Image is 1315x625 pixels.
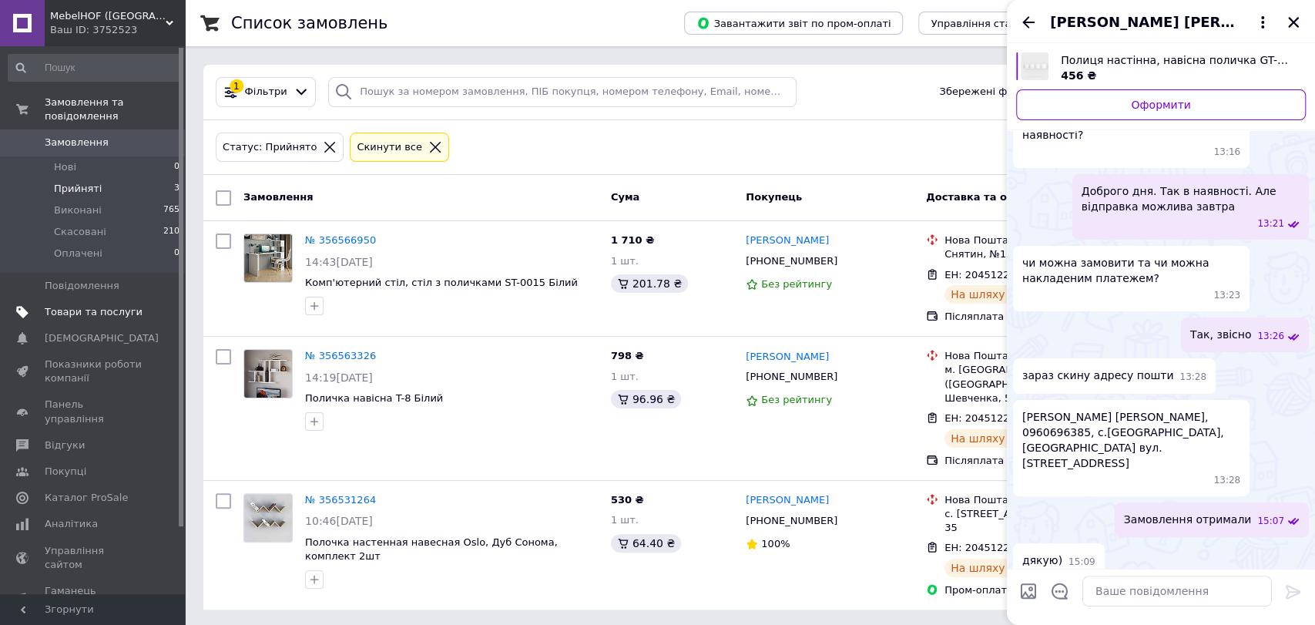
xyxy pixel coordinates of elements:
[611,371,639,382] span: 1 шт.
[611,390,681,408] div: 96.96 ₴
[354,139,425,156] div: Cкинути все
[939,85,1044,99] span: Збережені фільтри:
[328,77,797,107] input: Пошук за номером замовлення, ПІБ покупця, номером телефону, Email, номером накладної
[305,515,373,527] span: 10:46[DATE]
[944,454,1130,468] div: Післяплата
[163,203,179,217] span: 765
[243,191,313,203] span: Замовлення
[944,285,1102,304] div: На шляху до одержувача
[746,191,802,203] span: Покупець
[746,234,829,248] a: [PERSON_NAME]
[1050,581,1070,601] button: Відкрити шаблони відповідей
[1022,255,1240,286] span: чи можна замовити та чи можна накладеним платежем?
[1050,12,1272,32] button: [PERSON_NAME] [PERSON_NAME]
[220,139,320,156] div: Статус: Прийнято
[45,584,143,612] span: Гаманець компанії
[243,234,293,283] a: Фото товару
[305,350,376,361] a: № 356563326
[611,255,639,267] span: 1 шт.
[944,349,1130,363] div: Нова Пошта
[1257,217,1284,230] span: 13:21 12.08.2025
[944,507,1130,535] div: с. [STREET_ADDRESS]: вул. Миру, 35
[45,331,159,345] span: [DEMOGRAPHIC_DATA]
[1061,52,1293,68] span: Полиця настінна, навісна поличка GT-0031 Білий
[305,494,376,506] a: № 356531264
[54,225,106,239] span: Скасовані
[743,367,840,387] div: [PHONE_NUMBER]
[1022,368,1174,384] span: зараз скину адресу пошти
[45,439,85,452] span: Відгуки
[163,225,179,239] span: 210
[1050,12,1241,32] span: [PERSON_NAME] [PERSON_NAME]
[944,234,1130,247] div: Нова Пошта
[611,274,688,293] div: 201.78 ₴
[45,544,143,572] span: Управління сайтом
[1016,52,1306,83] a: Переглянути товар
[1022,553,1062,569] span: дякую)
[944,583,1130,597] div: Пром-оплата
[54,160,76,174] span: Нові
[45,279,119,293] span: Повідомлення
[944,310,1130,324] div: Післяплата
[45,398,143,425] span: Панель управління
[1257,330,1284,343] span: 13:26 12.08.2025
[743,511,840,531] div: [PHONE_NUMBER]
[743,251,840,271] div: [PHONE_NUMBER]
[1124,512,1252,528] span: Замовлення отримали
[684,12,903,35] button: Завантажити звіт по пром-оплаті
[244,494,292,542] img: Фото товару
[45,136,109,150] span: Замовлення
[1190,327,1252,343] span: Так, звісно
[1061,69,1096,82] span: 456 ₴
[944,363,1130,405] div: м. [GEOGRAPHIC_DATA] ([GEOGRAPHIC_DATA].), №1: вул. Шевченка, 5
[1214,474,1241,487] span: 13:28 12.08.2025
[611,514,639,526] span: 1 шт.
[45,358,143,385] span: Показники роботи компанії
[1016,89,1306,120] a: Оформити
[243,349,293,398] a: Фото товару
[1021,52,1048,80] img: 4099300821_w640_h640_politsya-nastinna-navisna.jpg
[1022,409,1240,471] span: [PERSON_NAME] [PERSON_NAME], 0960696385, с.[GEOGRAPHIC_DATA], [GEOGRAPHIC_DATA] вул. [STREET_ADDR...
[45,517,98,531] span: Аналітика
[54,247,102,260] span: Оплачені
[305,256,373,268] span: 14:43[DATE]
[761,278,832,290] span: Без рейтингу
[45,305,143,319] span: Товари та послуги
[1068,556,1095,569] span: 15:09 12.08.2025
[174,160,179,174] span: 0
[761,394,832,405] span: Без рейтингу
[174,182,179,196] span: 3
[944,269,1054,281] span: ЕН: 20451223531011
[611,534,681,553] div: 64.40 ₴
[696,16,891,30] span: Завантажити звіт по пром-оплаті
[944,542,1054,553] span: ЕН: 20451223798562
[54,182,102,196] span: Прийняті
[944,493,1130,507] div: Нова Пошта
[611,494,644,506] span: 530 ₴
[305,536,558,563] a: Полочка настенная навесная Oslo, Дуб Сонома, комплект 2шт
[1019,13,1038,32] button: Назад
[1284,13,1303,32] button: Закрити
[305,392,443,404] a: Поличка навісна T-8 Білий
[244,350,292,398] img: Фото товару
[611,234,654,246] span: 1 710 ₴
[305,371,373,384] span: 14:19[DATE]
[45,491,128,505] span: Каталог ProSale
[305,277,578,288] a: Комп'ютерний стіл, стіл з поличками ST-0015 Білий
[8,54,181,82] input: Пошук
[746,350,829,365] a: [PERSON_NAME]
[1214,289,1241,302] span: 13:23 12.08.2025
[926,191,1040,203] span: Доставка та оплата
[230,79,243,93] div: 1
[245,85,287,99] span: Фільтри
[50,9,166,23] span: MebelHOF (МебліХОФ)
[45,465,86,479] span: Покупці
[1082,183,1300,214] span: Доброго дня. Так в наявності. Але відправка можлива завтра
[611,350,644,361] span: 798 ₴
[931,18,1048,29] span: Управління статусами
[50,23,185,37] div: Ваш ID: 3752523
[611,191,639,203] span: Cума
